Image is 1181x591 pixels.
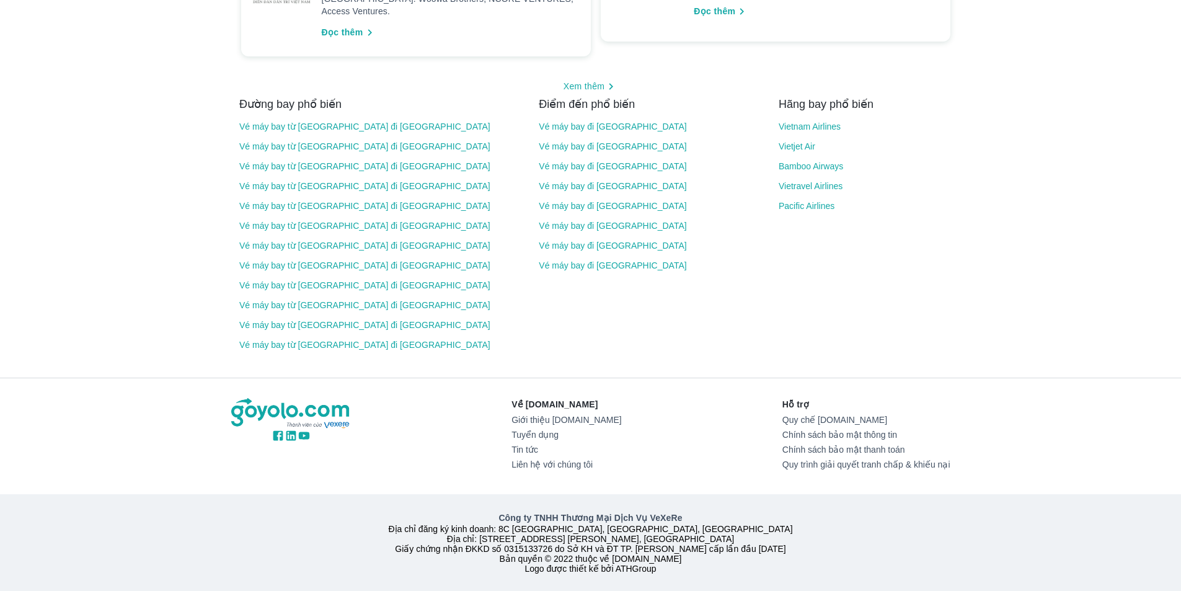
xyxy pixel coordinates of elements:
a: Vé máy bay từ [GEOGRAPHIC_DATA] đi [GEOGRAPHIC_DATA] [239,340,522,350]
a: Vé máy bay đi [GEOGRAPHIC_DATA] [539,141,762,151]
a: Vé máy bay từ [GEOGRAPHIC_DATA] đi [GEOGRAPHIC_DATA] [239,241,522,251]
div: Hãng bay phổ biến [779,97,942,112]
a: Xem thêm [564,80,618,93]
p: Hỗ trợ [782,398,950,411]
a: Tuyển dụng [511,430,621,440]
div: Điểm đến phổ biến [539,97,762,112]
a: Vé máy bay từ [GEOGRAPHIC_DATA] đi [GEOGRAPHIC_DATA] [239,221,522,231]
a: Quy chế [DOMAIN_NAME] [782,415,950,425]
p: Công ty TNHH Thương Mại Dịch Vụ VeXeRe [234,512,948,524]
a: Vé máy bay đi [GEOGRAPHIC_DATA] [539,221,762,231]
p: Về [DOMAIN_NAME] [511,398,621,411]
a: Vé máy bay đi [GEOGRAPHIC_DATA] [539,201,762,211]
a: Vé máy bay từ [GEOGRAPHIC_DATA] đi [GEOGRAPHIC_DATA] [239,280,522,290]
a: Vé máy bay từ [GEOGRAPHIC_DATA] đi [GEOGRAPHIC_DATA] [239,181,522,191]
a: Vé máy bay từ [GEOGRAPHIC_DATA] đi [GEOGRAPHIC_DATA] [239,260,522,270]
a: Vé máy bay từ [GEOGRAPHIC_DATA] đi [GEOGRAPHIC_DATA] [239,141,522,151]
a: Quy trình giải quyết tranh chấp & khiếu nại [782,460,950,469]
a: Vé máy bay từ [GEOGRAPHIC_DATA] đi [GEOGRAPHIC_DATA] [239,161,522,171]
a: Tin tức [511,445,621,455]
a: Liên hệ với chúng tôi [511,460,621,469]
a: Vietravel Airlines [779,181,942,191]
a: Bamboo Airways [779,161,942,171]
div: Địa chỉ đăng ký kinh doanh: 8C [GEOGRAPHIC_DATA], [GEOGRAPHIC_DATA], [GEOGRAPHIC_DATA] Địa chỉ: [... [224,512,958,574]
a: Vé máy bay từ [GEOGRAPHIC_DATA] đi [GEOGRAPHIC_DATA] [239,122,522,131]
a: Vé máy bay từ [GEOGRAPHIC_DATA] đi [GEOGRAPHIC_DATA] [239,201,522,211]
span: Đọc thêm [321,26,363,39]
img: logo [231,398,352,429]
div: Đường bay phổ biến [239,97,522,112]
button: Đọc thêm [316,22,381,43]
a: Vé máy bay từ [GEOGRAPHIC_DATA] đi [GEOGRAPHIC_DATA] [239,320,522,330]
a: Vé máy bay từ [GEOGRAPHIC_DATA] đi [GEOGRAPHIC_DATA] [239,300,522,310]
button: Đọc thêm [689,1,753,22]
a: Vé máy bay đi [GEOGRAPHIC_DATA] [539,122,762,131]
a: Chính sách bảo mật thông tin [782,430,950,440]
a: Đọc thêm [321,26,376,39]
a: Pacific Airlines [779,201,942,211]
a: Vé máy bay đi [GEOGRAPHIC_DATA] [539,181,762,191]
a: Vietjet Air [779,141,942,151]
a: Vé máy bay đi [GEOGRAPHIC_DATA] [539,241,762,251]
span: Xem thêm [564,80,605,93]
a: Vé máy bay đi [GEOGRAPHIC_DATA] [539,161,762,171]
button: Xem thêm [559,76,623,97]
a: Vé máy bay đi [GEOGRAPHIC_DATA] [539,260,762,270]
a: Giới thiệu [DOMAIN_NAME] [511,415,621,425]
a: Vietnam Airlines [779,122,942,131]
a: Đọc thêm [694,5,748,18]
a: Chính sách bảo mật thanh toán [782,445,950,455]
span: Đọc thêm [694,5,735,18]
